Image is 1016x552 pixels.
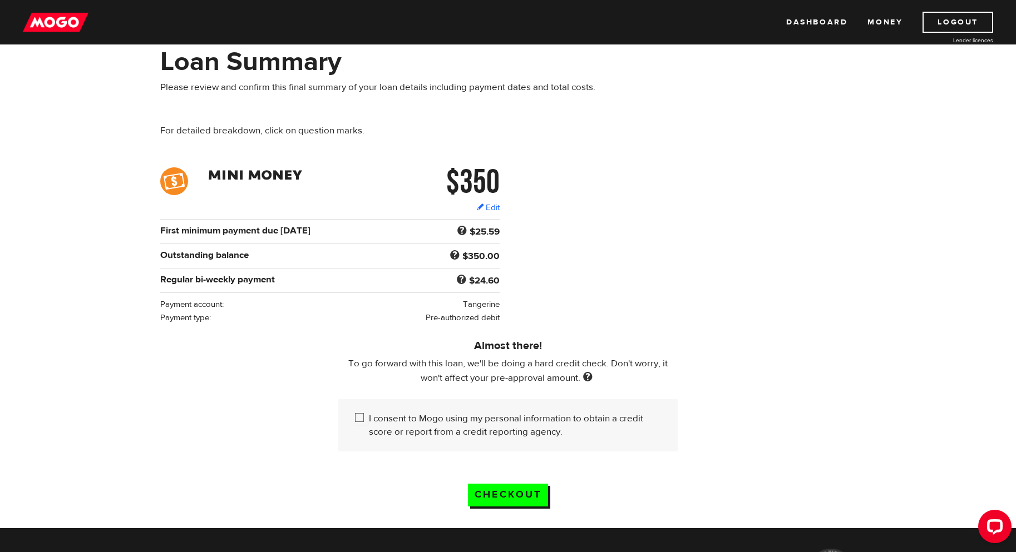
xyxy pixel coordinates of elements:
[160,273,275,286] b: Regular bi-weekly payment
[160,47,618,76] h1: Loan Summary
[910,36,993,44] a: Lender licences
[355,412,369,426] input: I consent to Mogo using my personal information to obtain a credit score or report from a credit ...
[338,339,678,352] h5: Almost there!
[160,249,249,261] b: Outstanding balance
[786,12,847,33] a: Dashboard
[468,484,548,506] input: Checkout
[462,250,500,262] b: $350.00
[160,312,211,323] span: Payment type:
[160,124,618,137] p: For detailed breakdown, click on question marks.
[160,81,618,94] p: Please review and confirm this final summary of your loan details including payment dates and tot...
[923,12,993,33] a: Logout
[470,226,500,238] b: $25.59
[867,12,902,33] a: Money
[160,225,310,237] b: First minimum payment due [DATE]
[348,357,668,384] span: To go forward with this loan, we'll be doing a hard credit check. Don't worry, it won't affect yo...
[392,167,500,195] h2: $350
[369,412,661,439] label: I consent to Mogo using my personal information to obtain a credit score or report from a credit ...
[463,299,500,310] span: Tangerine
[477,202,500,213] a: Edit
[23,12,88,33] img: mogo_logo-11ee424be714fa7cbb0f0f49df9e16ec.png
[160,299,224,310] span: Payment account:
[469,275,500,287] b: $24.60
[426,312,500,323] span: Pre-authorized debit
[969,505,1016,552] iframe: LiveChat chat widget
